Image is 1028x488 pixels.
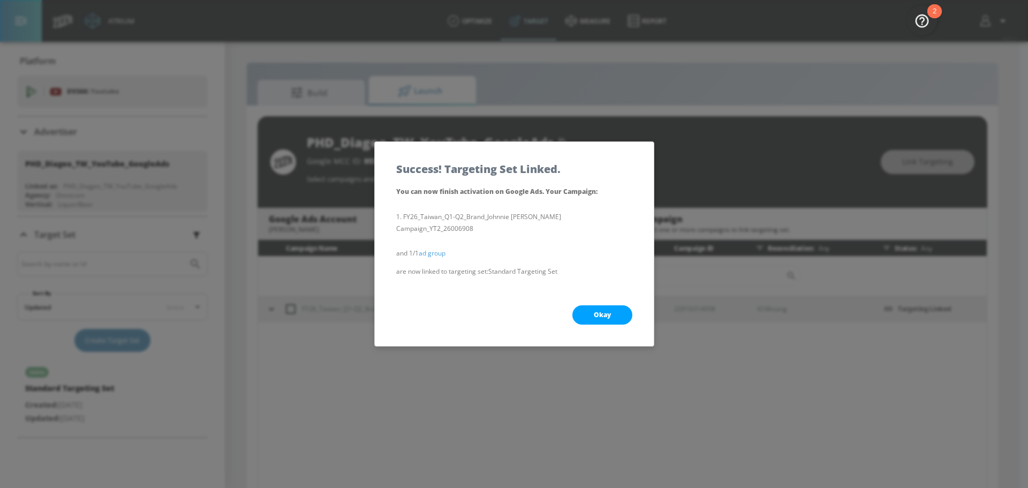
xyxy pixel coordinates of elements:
p: and 1/1 [396,247,632,259]
p: are now linked to targeting set: Standard Targeting Set [396,266,632,277]
button: Okay [572,305,632,325]
div: 2 [933,11,936,25]
button: Open Resource Center, 2 new notifications [907,5,937,35]
h5: Success! Targeting Set Linked. [396,163,561,175]
p: You can now finish activation on Google Ads. Your Campaign : [396,185,632,198]
span: Okay [594,311,611,319]
a: ad group [419,249,445,258]
li: FY26_Taiwan_Q1-Q2_Brand_Johnnie [PERSON_NAME] Campaign_YT2_26006908 [396,211,632,235]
